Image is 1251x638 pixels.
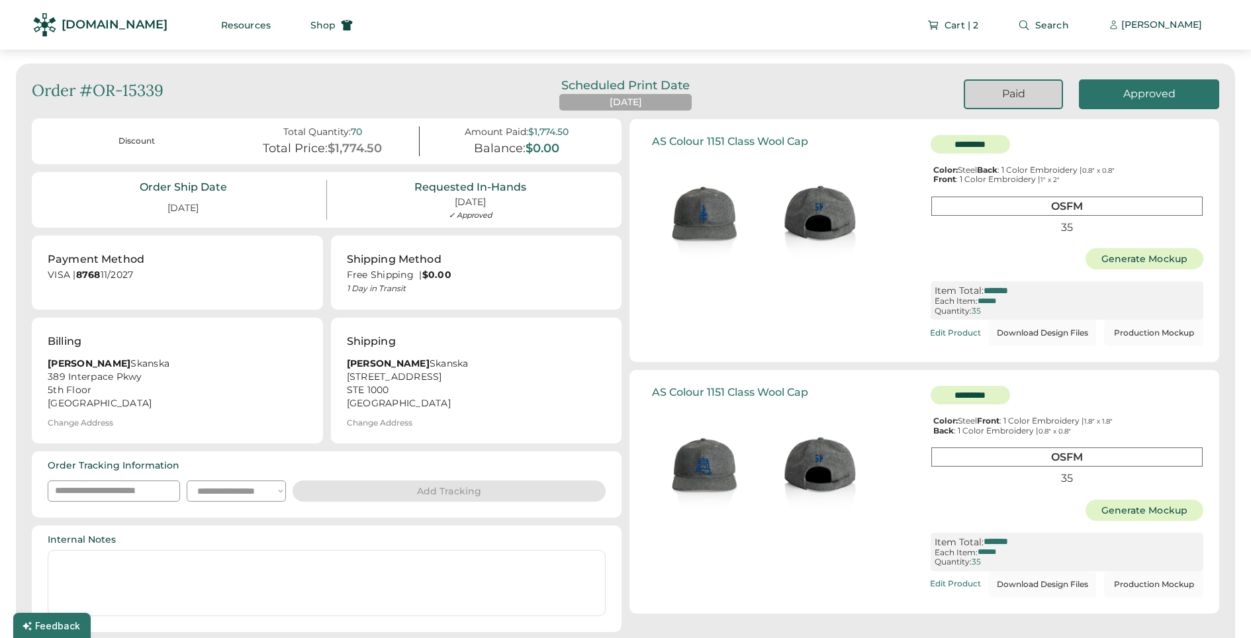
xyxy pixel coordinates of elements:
div: Payment Method [48,251,144,267]
strong: $0.00 [422,269,451,281]
div: OSFM [931,447,1203,467]
div: Change Address [48,418,113,428]
div: Free Shipping | [347,269,606,282]
button: Search [1002,12,1085,38]
div: Billing [48,334,81,349]
div: Order #OR-15339 [32,79,163,102]
div: 35 [972,306,981,316]
div: Order Tracking Information [48,459,179,473]
strong: Back [977,165,997,175]
button: Production Mockup [1104,571,1203,598]
div: $0.00 [526,142,559,156]
div: [DATE] [152,197,214,220]
button: Download Design Files [989,320,1096,346]
div: ✓ Approved [449,210,492,220]
div: Total Price: [263,142,328,156]
img: Rendered Logo - Screens [33,13,56,36]
div: $1,774.50 [528,126,569,138]
div: AS Colour 1151 Class Wool Cap [652,135,808,148]
div: Steel : 1 Color Embroidery | : 1 Color Embroidery | [931,416,1204,435]
div: Skanska 389 Interpace Pkwy 5th Floor [GEOGRAPHIC_DATA] [48,357,307,410]
div: Steel : 1 Color Embroidery | : 1 Color Embroidery | [931,165,1204,185]
div: [DATE] [455,196,486,209]
div: 35 [931,469,1203,487]
div: Scheduled Print Date [543,79,708,91]
span: Cart | 2 [945,21,978,30]
div: Skanska [STREET_ADDRESS] STE 1000 [GEOGRAPHIC_DATA] [347,357,606,410]
img: generate-image [761,153,877,269]
div: Balance: [474,142,526,156]
button: Resources [205,12,287,38]
strong: Color: [933,165,958,175]
div: Shipping Method [347,251,441,267]
div: [DOMAIN_NAME] [62,17,167,33]
button: Generate Mockup [1086,500,1204,521]
div: Shipping [347,334,396,349]
img: generate-image [645,404,761,520]
div: VISA | 11/2027 [48,269,307,285]
button: Add Tracking [293,480,606,502]
div: Total Quantity: [283,126,351,138]
div: Edit Product [930,328,981,338]
div: Quantity: [935,557,972,567]
button: Generate Mockup [1086,248,1204,269]
div: 35 [972,557,981,567]
div: Internal Notes [48,533,116,547]
strong: 8768 [76,269,101,281]
img: generate-image [761,404,877,520]
div: Approved [1095,87,1203,101]
font: 1" x 2" [1041,175,1060,184]
div: Amount Paid: [465,126,528,138]
strong: Back [933,426,954,435]
font: 0.8" x 0.8" [1039,427,1071,435]
font: 0.8" x 0.8" [1082,166,1115,175]
div: Each Item: [935,296,978,306]
button: Download Design Files [989,571,1096,598]
img: generate-image [645,153,761,269]
div: AS Colour 1151 Class Wool Cap [652,386,808,398]
span: Shop [310,21,336,30]
div: 35 [931,218,1203,236]
span: Search [1035,21,1069,30]
iframe: Front Chat [1188,578,1245,635]
button: Production Mockup [1104,320,1203,346]
strong: [PERSON_NAME] [48,357,130,369]
strong: Front [977,416,999,426]
strong: [PERSON_NAME] [347,357,430,369]
div: Quantity: [935,306,972,316]
div: Change Address [347,418,412,428]
div: Paid [981,87,1046,101]
div: Requested In-Hands [414,180,526,195]
div: Each Item: [935,548,978,557]
div: $1,774.50 [328,142,382,156]
div: [PERSON_NAME] [1121,19,1202,32]
div: Item Total: [935,285,984,296]
button: Shop [295,12,369,38]
div: Edit Product [930,579,981,588]
font: 1.8" x 1.8" [1084,417,1113,426]
strong: Color: [933,416,958,426]
div: Item Total: [935,537,984,548]
div: [DATE] [610,96,642,109]
strong: Front [933,174,956,184]
div: OSFM [931,197,1203,216]
div: 1 Day in Transit [347,283,606,294]
button: Cart | 2 [911,12,994,38]
div: Discount [56,136,218,147]
div: Order Ship Date [140,180,227,195]
div: 70 [351,126,362,138]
